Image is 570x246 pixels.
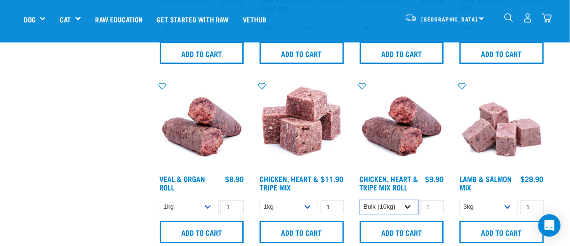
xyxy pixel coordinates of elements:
[538,214,561,237] div: Open Intercom Messenger
[360,42,444,64] input: Add to cart
[321,200,344,214] input: 1
[405,14,417,22] img: van-moving.png
[521,175,544,183] div: $28.90
[460,221,544,243] input: Add to cart
[160,176,206,189] a: Veal & Organ Roll
[360,176,419,189] a: Chicken, Heart & Tripe Mix Roll
[220,200,244,214] input: 1
[158,81,247,170] img: Veal Organ Mix Roll 01
[24,14,35,25] a: Dog
[523,13,533,23] img: user.png
[160,221,244,243] input: Add to cart
[521,200,544,214] input: 1
[420,200,444,214] input: 1
[260,176,318,189] a: Chicken, Heart & Tripe Mix
[225,175,244,183] div: $8.90
[357,81,446,170] img: Chicken Heart Tripe Roll 01
[360,221,444,243] input: Add to cart
[60,14,70,25] a: Cat
[425,175,444,183] div: $9.90
[321,175,344,183] div: $11.90
[542,13,552,23] img: home-icon@2x.png
[504,13,513,22] img: home-icon-1@2x.png
[460,42,544,64] input: Add to cart
[260,42,344,64] input: Add to cart
[160,42,244,64] input: Add to cart
[236,0,274,38] a: Vethub
[457,81,546,170] img: 1029 Lamb Salmon Mix 01
[150,0,236,38] a: Get started with Raw
[460,176,512,189] a: Lamb & Salmon Mix
[422,17,478,21] span: [GEOGRAPHIC_DATA]
[88,0,150,38] a: Raw Education
[257,81,346,170] img: 1062 Chicken Heart Tripe Mix 01
[260,221,344,243] input: Add to cart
